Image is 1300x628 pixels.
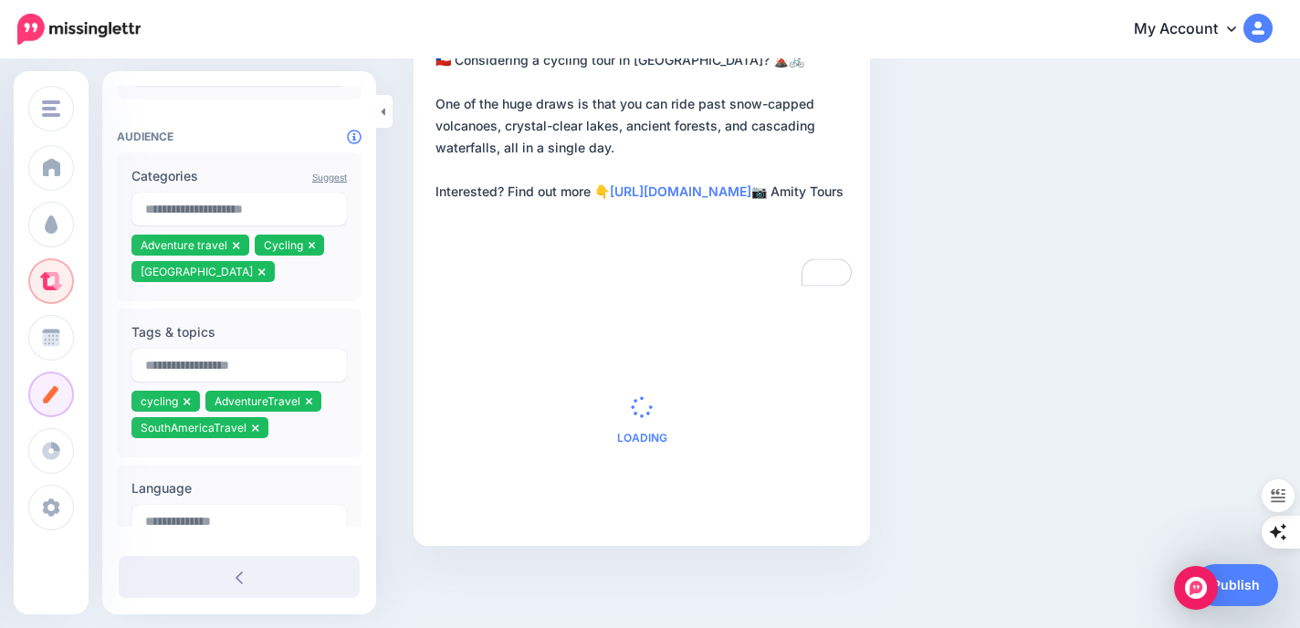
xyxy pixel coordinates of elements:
span: Adventure travel [141,238,227,252]
textarea: To enrich screen reader interactions, please activate Accessibility in Grammarly extension settings [435,49,855,290]
a: Publish [1194,564,1278,606]
h4: Audience [117,130,362,143]
a: Suggest [312,172,347,183]
label: Categories [131,165,347,187]
label: Language [131,477,347,499]
img: menu.png [42,100,60,117]
span: AdventureTravel [215,394,300,408]
img: Missinglettr [17,14,141,45]
label: Tags & topics [131,321,347,343]
span: SouthAmericaTravel [141,421,246,434]
span: Cycling [264,238,303,252]
a: My Account [1116,7,1273,52]
span: [GEOGRAPHIC_DATA] [141,265,253,278]
div: Loading [617,396,667,444]
span: cycling [141,394,178,408]
div: Open Intercom Messenger [1174,566,1218,610]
